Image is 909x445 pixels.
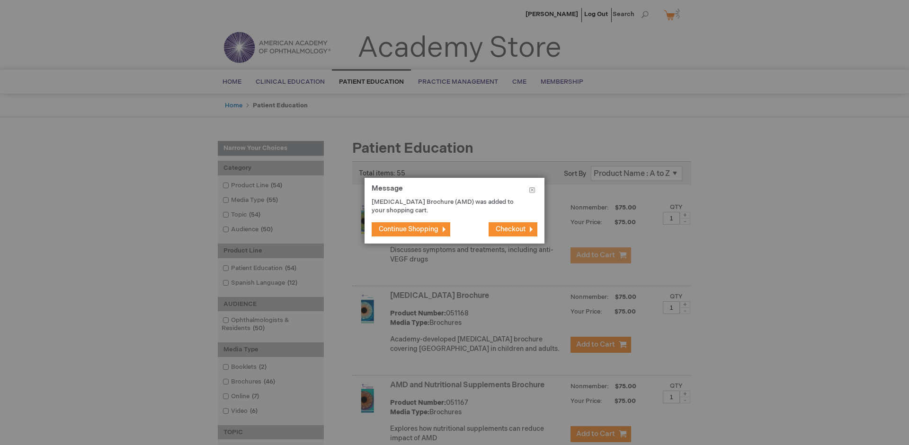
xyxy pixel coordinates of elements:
[379,225,438,233] span: Continue Shopping
[372,185,537,198] h1: Message
[372,198,523,215] p: [MEDICAL_DATA] Brochure (AMD) was added to your shopping cart.
[489,222,537,236] button: Checkout
[496,225,526,233] span: Checkout
[372,222,450,236] button: Continue Shopping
